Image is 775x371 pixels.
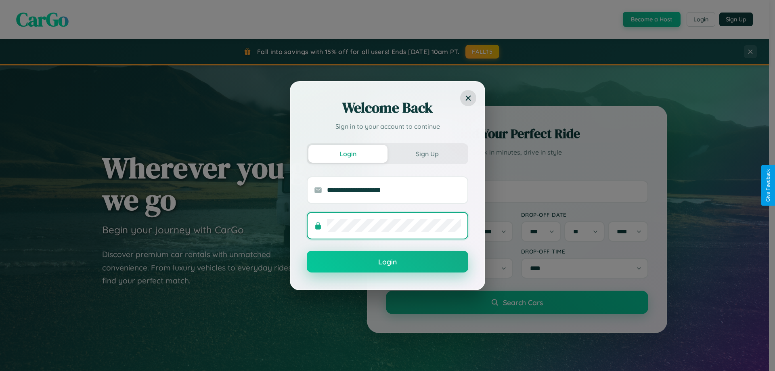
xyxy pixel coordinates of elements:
button: Login [307,251,468,272]
button: Sign Up [387,145,467,163]
h2: Welcome Back [307,98,468,117]
div: Give Feedback [765,169,771,202]
button: Login [308,145,387,163]
p: Sign in to your account to continue [307,122,468,131]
